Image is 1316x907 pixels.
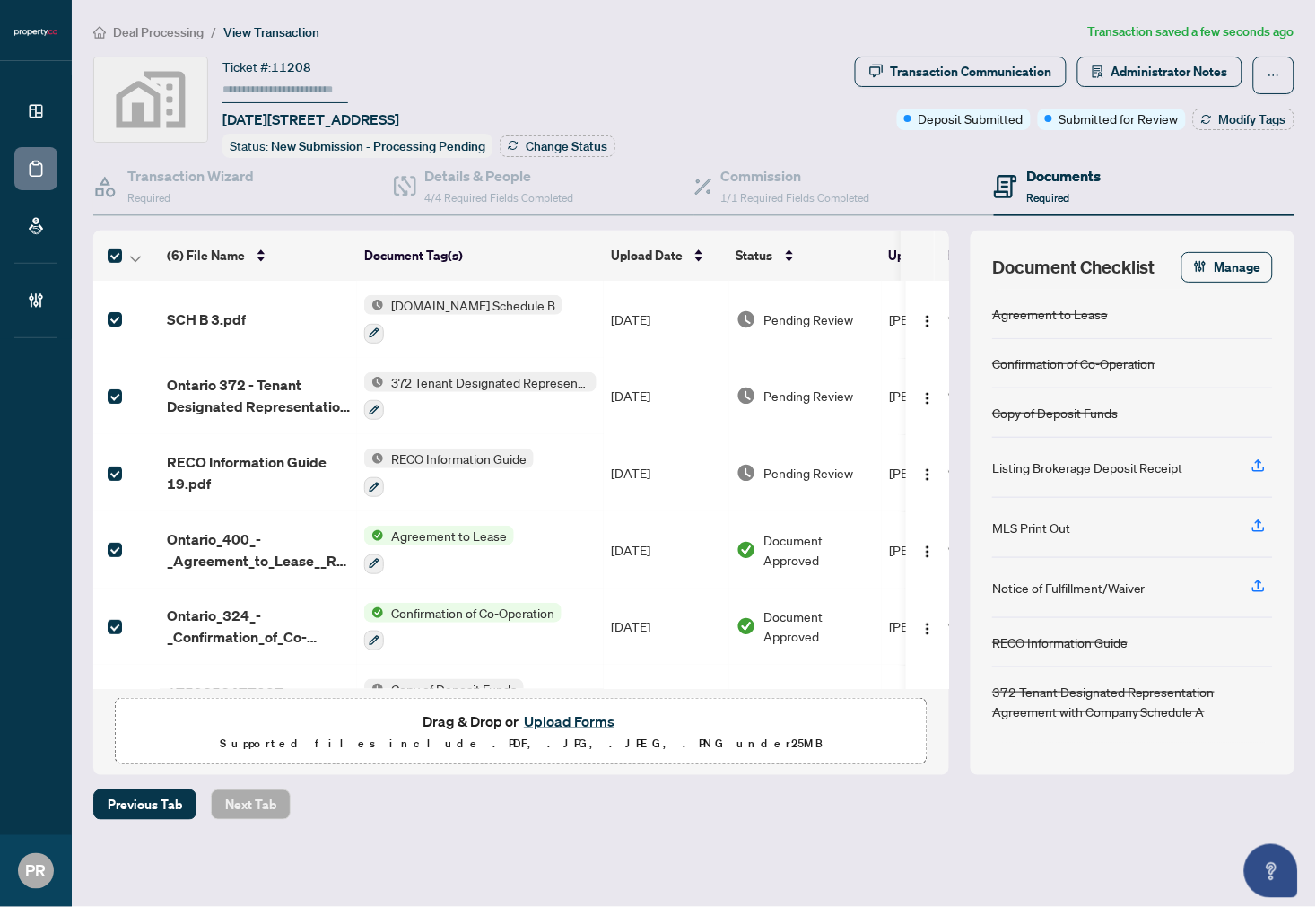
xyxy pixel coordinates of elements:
th: Status [729,231,882,281]
button: Logo [913,381,942,410]
button: Logo [913,536,942,564]
button: Status Icon372 Tenant Designated Representation Agreement with Company Schedule A [364,372,597,421]
td: [PERSON_NAME] [882,665,1016,742]
span: home [93,26,106,39]
button: Open asap [1244,844,1298,898]
td: [DATE] [604,589,729,666]
img: Document Status [736,310,756,329]
img: svg%3e [94,57,207,142]
img: Document Status [736,386,756,406]
span: Pending Review [763,463,853,483]
span: Deal Processing [113,24,204,40]
div: Agreement to Lease [992,304,1108,324]
div: 372 Tenant Designated Representation Agreement with Company Schedule A [992,682,1273,721]
span: Agreement to Lease [384,526,514,545]
span: RECO Information Guide 19.pdf [167,451,350,494]
button: Modify Tags [1193,109,1294,130]
h4: Commission [721,165,870,187]
button: Status IconAgreement to Lease [364,526,514,574]
span: View Transaction [223,24,319,40]
span: Modify Tags [1219,113,1286,126]
img: Status Icon [364,679,384,699]
th: Uploaded By [882,231,1016,281]
img: Status Icon [364,603,384,623]
span: Pending Review [763,386,853,406]
span: RECO Information Guide [384,449,534,468]
img: Status Icon [364,372,384,392]
p: Supported files include .PDF, .JPG, .JPEG, .PNG under 25 MB [126,733,916,754]
button: Logo [913,458,942,487]
button: Change Status [500,135,615,157]
div: Listing Brokerage Deposit Receipt [992,458,1183,477]
img: Status Icon [364,526,384,545]
button: Previous Tab [93,789,196,820]
td: [DATE] [604,434,729,511]
span: [DOMAIN_NAME] Schedule B [384,295,562,315]
span: Required [1026,191,1069,205]
div: Ticket #: [222,57,311,77]
div: MLS Print Out [992,518,1070,537]
span: Deposit Submitted [919,109,1024,128]
span: Document Approved [763,530,875,570]
img: Logo [920,391,935,406]
span: Ontario 372 - Tenant Designated Representation Agreement - Authority for Lease or Purchase 20.pdf [167,374,350,417]
div: Copy of Deposit Funds [992,403,1118,423]
span: Drag & Drop orUpload FormsSupported files include .PDF, .JPG, .JPEG, .PNG under25MB [116,699,927,765]
td: [PERSON_NAME] [882,589,1016,666]
span: Upload Date [611,246,683,266]
img: Logo [920,314,935,328]
span: [DATE][STREET_ADDRESS] [222,109,399,130]
span: Pending Review [763,310,853,329]
span: Confirmation of Co-Operation [384,603,562,623]
span: SCH B 3.pdf [167,309,246,330]
span: solution [1092,65,1104,78]
img: Document Status [736,540,756,560]
article: Transaction saved a few seconds ago [1088,22,1294,42]
img: Document Status [736,616,756,636]
button: Manage [1181,252,1273,283]
button: Status Icon[DOMAIN_NAME] Schedule B [364,295,562,344]
span: Copy of Deposit Funds [384,679,524,699]
td: [PERSON_NAME] [882,281,1016,358]
div: RECO Information Guide [992,632,1128,652]
span: Manage [1215,253,1261,282]
div: Status: [222,134,492,158]
td: [DATE] [604,665,729,742]
span: 11208 [271,59,311,75]
span: 4/4 Required Fields Completed [425,191,574,205]
img: Logo [920,467,935,482]
img: Logo [920,545,935,559]
img: logo [14,27,57,38]
td: [PERSON_NAME] [882,511,1016,589]
button: Status IconRECO Information Guide [364,449,534,497]
td: [DATE] [604,281,729,358]
span: Previous Tab [108,790,182,819]
span: Ontario_324_-_Confirmation_of_Co-operation_and_Representation__TenantLandlord_9.pdf [167,605,350,648]
img: Document Status [736,463,756,483]
button: Administrator Notes [1077,57,1242,87]
span: 372 Tenant Designated Representation Agreement with Company Schedule A [384,372,597,392]
td: [PERSON_NAME] [882,358,1016,435]
span: Required [127,191,170,205]
button: Status IconCopy of Deposit Funds [364,679,524,728]
span: Status [736,246,773,266]
span: Change Status [526,140,607,153]
li: / [211,22,216,42]
td: [PERSON_NAME] [882,434,1016,511]
span: Administrator Notes [1111,57,1228,86]
img: Status Icon [364,449,384,468]
button: Next Tab [211,789,291,820]
button: Status IconConfirmation of Co-Operation [364,603,562,651]
div: Notice of Fulfillment/Waiver [992,578,1146,597]
span: Drag & Drop or [423,710,620,733]
td: [DATE] [604,358,729,435]
span: Document Checklist [992,255,1155,280]
span: ellipsis [1268,69,1280,82]
h4: Details & People [425,165,574,187]
span: PR [26,859,47,884]
th: Upload Date [604,231,729,281]
span: 1759353477027-IMG2778.jpeg [167,682,350,725]
img: Status Icon [364,295,384,315]
img: Logo [920,622,935,636]
div: Confirmation of Co-Operation [992,353,1155,373]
